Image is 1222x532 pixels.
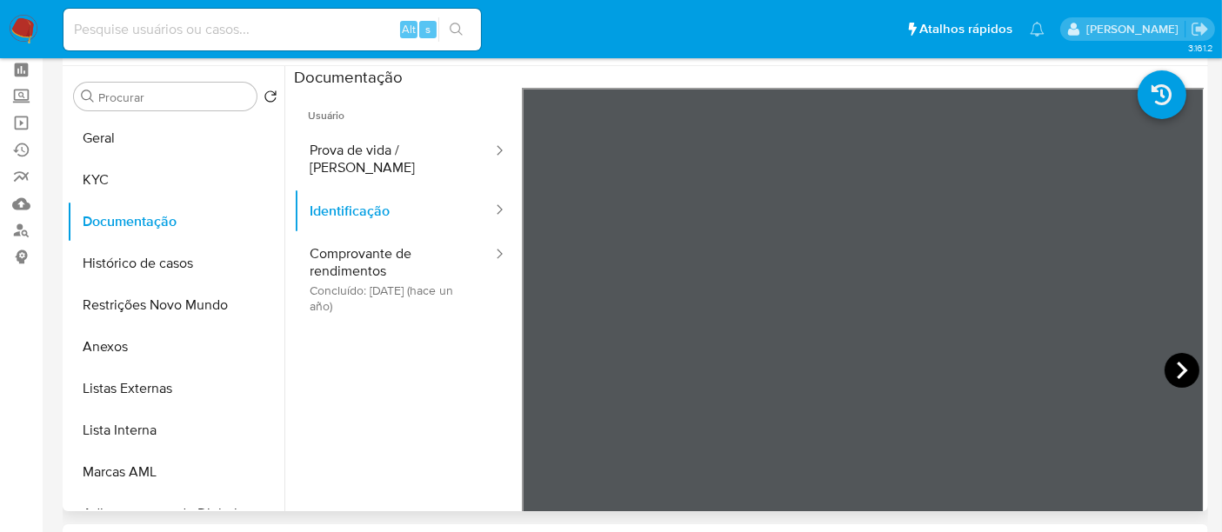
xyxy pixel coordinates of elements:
button: Procurar [81,90,95,103]
button: Geral [67,117,284,159]
a: Notificações [1030,22,1045,37]
span: 3.161.2 [1188,41,1213,55]
button: Documentação [67,201,284,243]
a: Sair [1191,20,1209,38]
button: Histórico de casos [67,243,284,284]
button: KYC [67,159,284,201]
button: Lista Interna [67,409,284,451]
button: Restrições Novo Mundo [67,284,284,326]
button: Retornar ao pedido padrão [264,90,277,109]
button: search-icon [438,17,474,42]
p: erico.trevizan@mercadopago.com.br [1086,21,1185,37]
button: Anexos [67,326,284,368]
input: Pesquise usuários ou casos... [63,18,481,41]
span: s [425,21,431,37]
span: Atalhos rápidos [919,20,1012,38]
button: Marcas AML [67,451,284,493]
input: Procurar [98,90,250,105]
button: Listas Externas [67,368,284,409]
span: Alt [402,21,416,37]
